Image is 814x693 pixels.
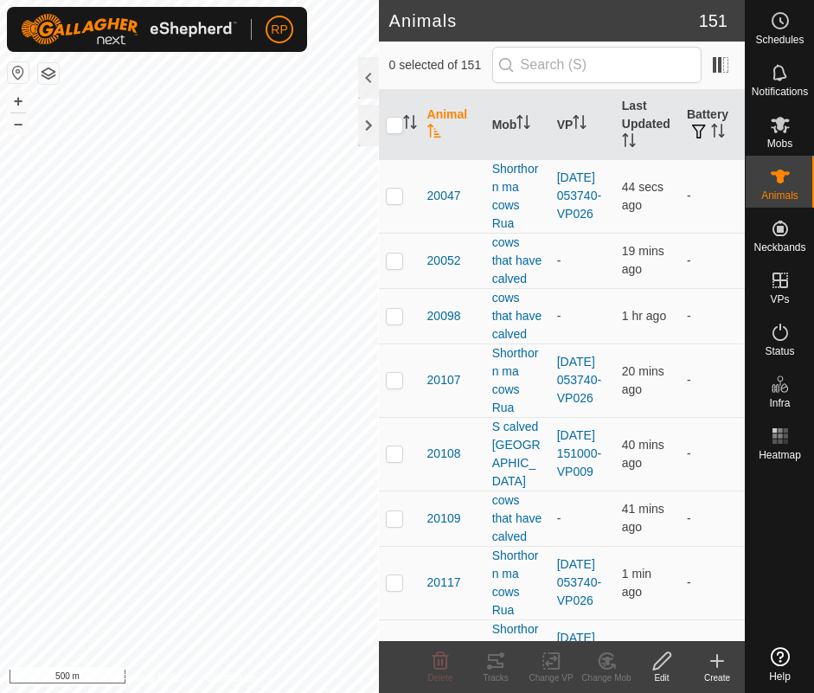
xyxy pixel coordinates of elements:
[271,21,287,39] span: RP
[492,620,543,693] div: Shorthorn ma cows Rua
[427,187,461,205] span: 20047
[492,418,543,491] div: S calved [GEOGRAPHIC_DATA]
[427,574,461,592] span: 20117
[622,244,664,276] span: 15 Sep 2025 at 5:25 AM
[622,180,663,212] span: 15 Sep 2025 at 5:44 AM
[746,640,814,689] a: Help
[427,510,461,528] span: 20109
[755,35,804,45] span: Schedules
[752,87,808,97] span: Notifications
[769,671,791,682] span: Help
[557,631,601,681] a: [DATE] 053740-VP026
[699,8,727,34] span: 151
[765,346,794,356] span: Status
[523,671,579,684] div: Change VP
[759,450,801,460] span: Heatmap
[492,344,543,417] div: Shorthorn ma cows Rua
[427,307,461,325] span: 20098
[557,309,561,323] app-display-virtual-paddock-transition: -
[428,673,453,683] span: Delete
[615,90,680,160] th: Last Updated
[689,671,745,684] div: Create
[492,289,543,343] div: cows that have calved
[557,511,561,525] app-display-virtual-paddock-transition: -
[680,546,745,619] td: -
[21,14,237,45] img: Gallagher Logo
[516,118,530,132] p-sorticon: Activate to sort
[622,309,666,323] span: 15 Sep 2025 at 4:23 AM
[622,136,636,150] p-sorticon: Activate to sort
[550,90,615,160] th: VP
[420,90,485,160] th: Animal
[557,253,561,267] app-display-virtual-paddock-transition: -
[711,126,725,140] p-sorticon: Activate to sort
[389,56,492,74] span: 0 selected of 151
[680,417,745,491] td: -
[557,557,601,607] a: [DATE] 053740-VP026
[427,638,478,675] span: 211517025WT98
[622,438,664,470] span: 15 Sep 2025 at 5:04 AM
[680,90,745,160] th: Battery
[492,160,543,233] div: Shorthorn ma cows Rua
[622,364,664,396] span: 15 Sep 2025 at 5:24 AM
[427,445,461,463] span: 20108
[622,502,664,534] span: 15 Sep 2025 at 5:04 AM
[492,547,543,619] div: Shorthorn ma cows Rua
[427,252,461,270] span: 20052
[8,113,29,134] button: –
[753,242,805,253] span: Neckbands
[680,233,745,288] td: -
[121,671,186,686] a: Privacy Policy
[680,491,745,546] td: -
[680,619,745,693] td: -
[403,118,417,132] p-sorticon: Activate to sort
[622,567,651,599] span: 15 Sep 2025 at 5:43 AM
[557,355,601,405] a: [DATE] 053740-VP026
[579,671,634,684] div: Change Mob
[389,10,699,31] h2: Animals
[492,491,543,546] div: cows that have calved
[573,118,586,132] p-sorticon: Activate to sort
[680,288,745,343] td: -
[485,90,550,160] th: Mob
[468,671,523,684] div: Tracks
[557,170,601,221] a: [DATE] 053740-VP026
[761,190,798,201] span: Animals
[206,671,257,686] a: Contact Us
[492,47,702,83] input: Search (S)
[557,428,601,478] a: [DATE] 151000-VP009
[634,671,689,684] div: Edit
[680,159,745,233] td: -
[769,398,790,408] span: Infra
[427,371,461,389] span: 20107
[8,62,29,83] button: Reset Map
[38,63,59,84] button: Map Layers
[767,138,792,149] span: Mobs
[492,234,543,288] div: cows that have calved
[8,91,29,112] button: +
[680,343,745,417] td: -
[770,294,789,305] span: VPs
[427,126,441,140] p-sorticon: Activate to sort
